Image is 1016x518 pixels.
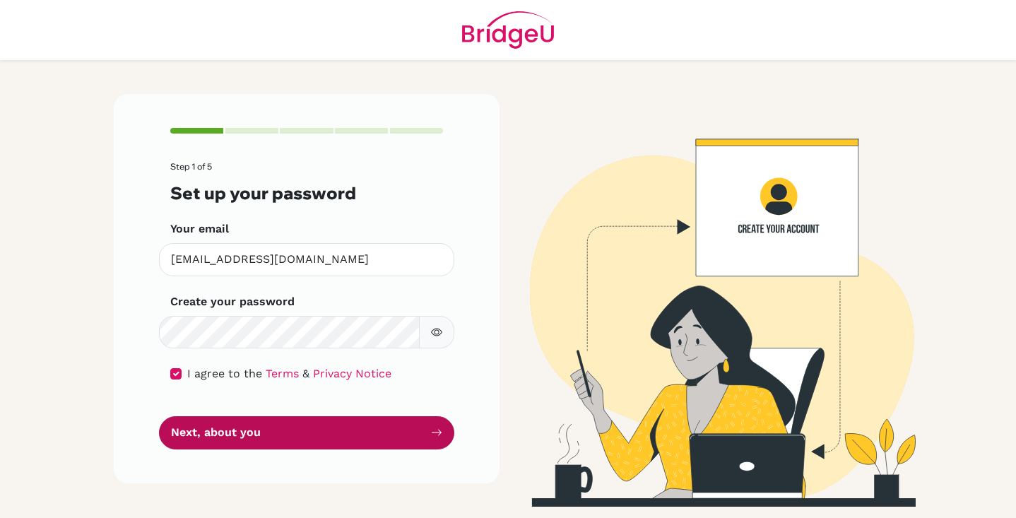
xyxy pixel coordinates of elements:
a: Terms [266,367,299,380]
input: Insert your email* [159,243,454,276]
label: Your email [170,220,229,237]
a: Privacy Notice [313,367,391,380]
h3: Set up your password [170,183,443,204]
span: Step 1 of 5 [170,161,212,172]
span: I agree to the [187,367,262,380]
button: Next, about you [159,416,454,449]
label: Create your password [170,293,295,310]
span: & [302,367,309,380]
